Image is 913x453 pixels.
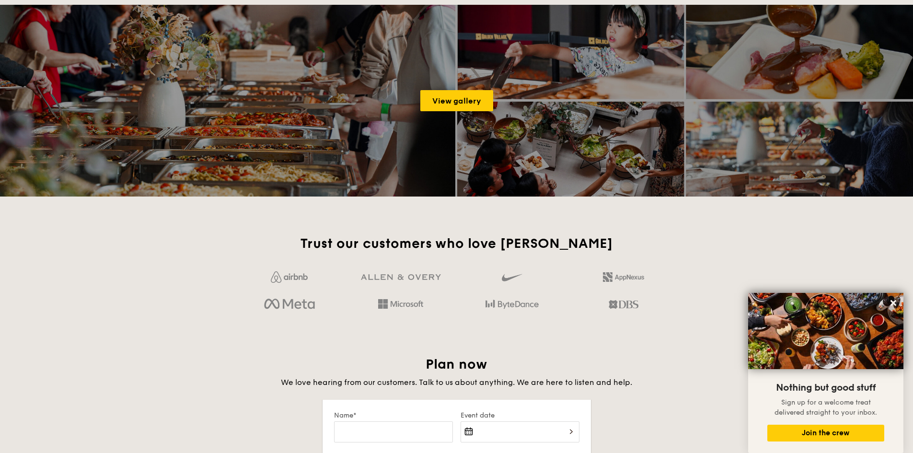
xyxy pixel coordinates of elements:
[378,299,423,309] img: Hd4TfVa7bNwuIo1gAAAAASUVORK5CYII=
[748,293,903,369] img: DSC07876-Edit02-Large.jpeg
[426,356,487,372] span: Plan now
[767,425,884,441] button: Join the crew
[264,296,314,313] img: meta.d311700b.png
[603,272,644,282] img: 2L6uqdT+6BmeAFDfWP11wfMG223fXktMZIL+i+lTG25h0NjUBKOYhdW2Kn6T+C0Q7bASH2i+1JIsIulPLIv5Ss6l0e291fRVW...
[281,378,632,387] span: We love hearing from our customers. Talk to us about anything. We are here to listen and help.
[420,90,493,111] a: View gallery
[461,411,579,419] label: Event date
[776,382,876,394] span: Nothing but good stuff
[485,296,539,313] img: bytedance.dc5c0c88.png
[774,398,877,417] span: Sign up for a welcome treat delivered straight to your inbox.
[609,296,638,313] img: dbs.a5bdd427.png
[886,295,901,311] button: Close
[238,235,675,252] h2: Trust our customers who love [PERSON_NAME]
[502,269,522,286] img: gdlseuq06himwAAAABJRU5ErkJggg==
[334,411,453,419] label: Name*
[271,271,308,283] img: Jf4Dw0UUCKFd4aYAAAAASUVORK5CYII=
[361,274,441,280] img: GRg3jHAAAAABJRU5ErkJggg==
